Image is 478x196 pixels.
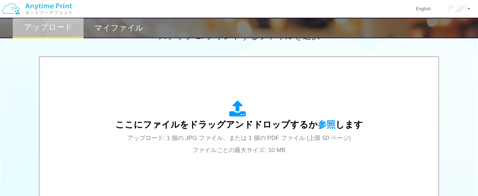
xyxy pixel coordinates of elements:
span: アップロード: 1 個の JPG ファイル、または 1 個の PDF ファイル (上限 50 ページ) ファイルごとの最大サイズ: 10 MB [127,135,351,153]
h2: マイファイル [94,24,143,32]
span: 参照 [318,119,335,129]
h2: アップロード [24,23,73,32]
span: ここにファイルをドラッグアンドドロップするか します [115,119,363,129]
span: ステップ 2: プリントするファイルを選択 [158,31,319,41]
